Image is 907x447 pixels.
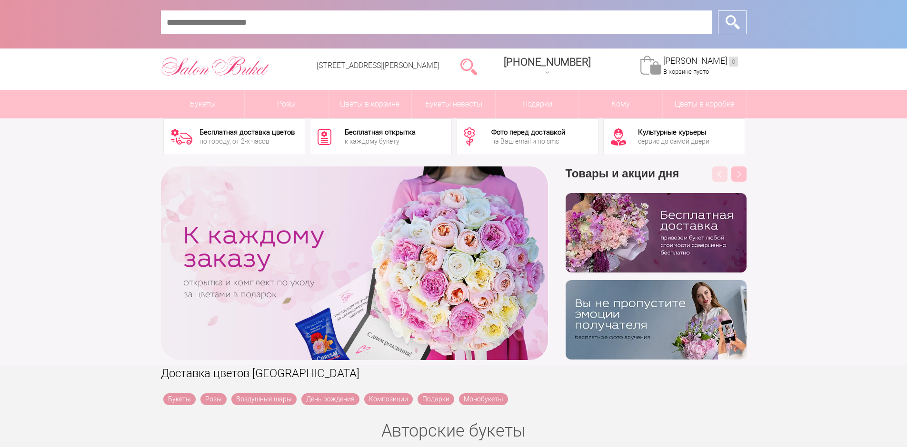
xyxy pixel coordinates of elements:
div: на Ваш email и по sms [491,138,565,145]
h1: Доставка цветов [GEOGRAPHIC_DATA] [161,365,747,382]
img: v9wy31nijnvkfycrkduev4dhgt9psb7e.png.webp [566,280,747,360]
a: Розы [245,90,328,118]
a: Воздушные шары [231,393,297,405]
a: Монобукеты [459,393,508,405]
ins: 0 [729,57,738,67]
div: Фото перед доставкой [491,129,565,136]
span: В корзине пусто [663,68,709,75]
span: [PHONE_NUMBER] [504,56,591,68]
div: сервис до самой двери [638,138,709,145]
a: Подарки [496,90,579,118]
a: [PHONE_NUMBER] [498,53,597,80]
div: Культурные курьеры [638,129,709,136]
div: к каждому букету [345,138,416,145]
a: Авторские букеты [381,421,526,441]
a: Букеты [161,90,245,118]
a: Композиции [364,393,413,405]
div: Бесплатная открытка [345,129,416,136]
span: Кому [579,90,662,118]
a: [STREET_ADDRESS][PERSON_NAME] [317,61,439,70]
a: Букеты [163,393,196,405]
img: Цветы Нижний Новгород [161,54,270,78]
div: Бесплатная доставка цветов [199,129,295,136]
a: Розы [200,393,227,405]
img: hpaj04joss48rwypv6hbykmvk1dj7zyr.png.webp [566,193,747,272]
a: Цветы в коробке [663,90,746,118]
button: Next [731,166,747,182]
div: по городу, от 2-х часов [199,138,295,145]
a: Подарки [418,393,454,405]
a: [PERSON_NAME] [663,56,738,67]
a: День рождения [301,393,359,405]
a: Букеты невесты [412,90,495,118]
h3: Товары и акции дня [566,166,747,193]
a: Цветы в корзине [329,90,412,118]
